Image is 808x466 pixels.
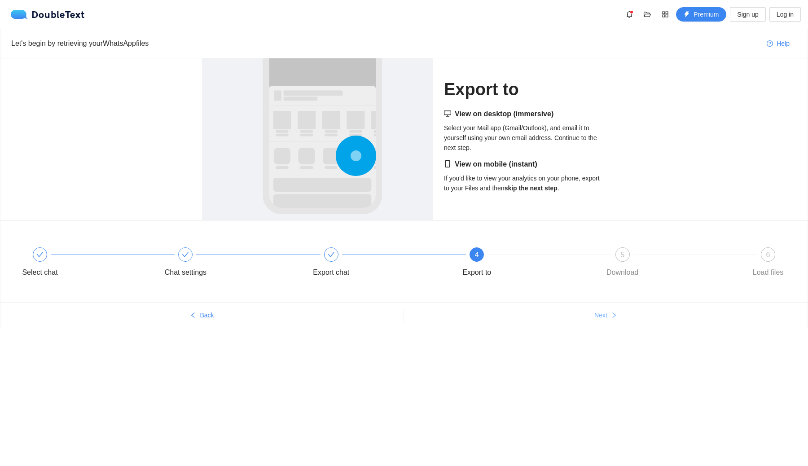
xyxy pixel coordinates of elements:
[622,7,637,22] button: bell
[594,310,607,320] span: Next
[777,39,790,48] span: Help
[694,9,719,19] span: Premium
[451,247,596,280] div: 4Export to
[328,251,335,258] span: check
[444,79,606,100] h1: Export to
[730,7,765,22] button: Sign up
[0,308,404,322] button: leftBack
[658,7,672,22] button: appstore
[11,10,85,19] div: DoubleText
[11,10,85,19] a: logoDoubleText
[659,11,672,18] span: appstore
[305,247,451,280] div: Export chat
[22,265,57,280] div: Select chat
[597,247,742,280] div: 5Download
[462,265,491,280] div: Export to
[611,312,617,319] span: right
[444,109,606,153] div: Select your Mail app (Gmail/Outlook), and email it to yourself using your own email address. Cont...
[640,7,654,22] button: folder-open
[623,11,636,18] span: bell
[36,251,44,258] span: check
[11,38,760,49] div: Let's begin by retrieving your WhatsApp files
[777,9,794,19] span: Log in
[444,159,606,193] div: If you'd like to view your analytics on your phone, export to your Files and then .
[165,265,206,280] div: Chat settings
[159,247,305,280] div: Chat settings
[676,7,726,22] button: thunderboltPremium
[641,11,654,18] span: folder-open
[737,9,758,19] span: Sign up
[444,159,606,170] h5: View on mobile (instant)
[760,36,797,51] button: question-circleHelp
[769,7,801,22] button: Log in
[404,308,808,322] button: Nextright
[444,109,606,119] h5: View on desktop (immersive)
[606,265,638,280] div: Download
[753,265,784,280] div: Load files
[505,185,558,192] strong: skip the next step
[444,110,451,117] span: desktop
[620,251,624,259] span: 5
[475,251,479,259] span: 4
[190,312,196,319] span: left
[200,310,214,320] span: Back
[766,251,770,259] span: 6
[14,247,159,280] div: Select chat
[742,247,794,280] div: 6Load files
[767,40,773,48] span: question-circle
[182,251,189,258] span: check
[444,160,451,167] span: mobile
[313,265,349,280] div: Export chat
[11,10,31,19] img: logo
[684,11,690,18] span: thunderbolt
